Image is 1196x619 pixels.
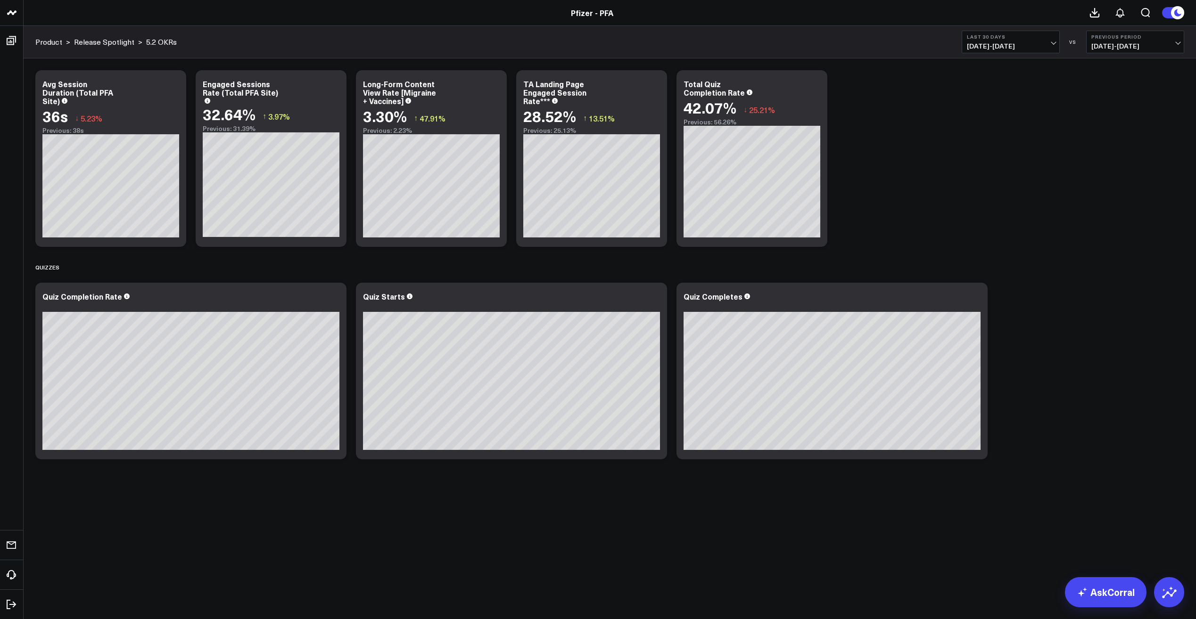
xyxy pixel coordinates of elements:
div: Previous: 31.39% [203,125,339,132]
div: Previous: 38s [42,127,179,134]
div: 32.64% [203,106,256,122]
span: 3.97% [268,111,290,122]
div: 3.30% [363,107,407,124]
a: Release Spotlight [74,37,134,47]
div: 36s [42,107,68,124]
span: 13.51% [589,113,615,123]
div: Quiz Starts [363,291,405,301]
div: Quiz Completion Rate [42,291,122,301]
span: 5.23% [81,113,102,123]
b: Last 30 Days [967,34,1055,40]
a: 5.2 OKRs [146,37,177,47]
a: AskCorral [1065,577,1147,607]
div: > [74,37,142,47]
div: Previous: 2.23% [363,127,500,134]
span: ↑ [583,112,587,124]
div: Long-Form Content View Rate [Migraine + Vaccines] [363,79,436,106]
button: Last 30 Days[DATE]-[DATE] [962,31,1060,53]
div: 28.52% [523,107,576,124]
div: Engaged Sessions Rate (Total PFA Site) [203,79,278,98]
div: Quizzes [35,256,59,278]
span: ↑ [414,112,418,124]
span: [DATE] - [DATE] [967,42,1055,50]
div: VS [1064,39,1081,45]
button: Previous Period[DATE]-[DATE] [1086,31,1184,53]
span: [DATE] - [DATE] [1091,42,1179,50]
div: Total Quiz Completion Rate [684,79,745,98]
div: Previous: 56.26% [684,118,820,126]
span: ↓ [743,104,747,116]
div: > [35,37,70,47]
div: Quiz Completes [684,291,742,301]
a: Product [35,37,62,47]
b: Previous Period [1091,34,1179,40]
span: 25.21% [749,105,775,115]
span: ↑ [263,110,266,122]
span: 47.91% [420,113,445,123]
div: Avg Session Duration (Total PFA Site) [42,79,113,106]
a: Pfizer - PFA [571,8,613,18]
div: TA Landing Page Engaged Session Rate*** [523,79,586,106]
div: 42.07% [684,99,736,116]
div: Previous: 25.13% [523,127,660,134]
span: ↓ [75,112,79,124]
